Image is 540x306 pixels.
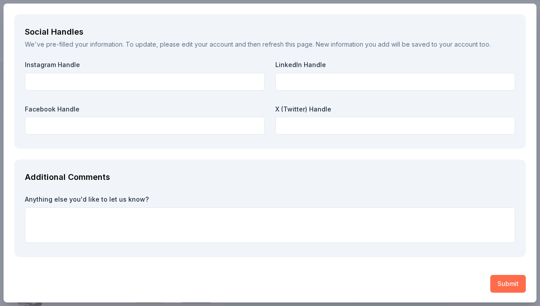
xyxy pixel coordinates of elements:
div: Additional Comments [25,170,515,184]
div: Social Handles [25,25,515,39]
label: Anything else you'd like to let us know? [25,195,515,204]
label: LinkedIn Handle [275,60,515,69]
label: Facebook Handle [25,105,265,114]
div: We've pre-filled your information. To update, please and then refresh this page. New information ... [25,39,515,50]
button: Submit [490,275,526,293]
label: Instagram Handle [25,60,265,69]
a: edit your account [182,40,233,48]
label: X (Twitter) Handle [275,105,515,114]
